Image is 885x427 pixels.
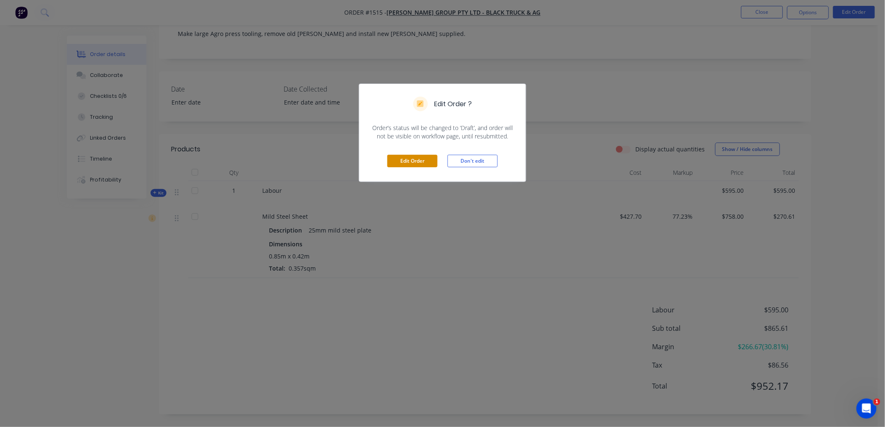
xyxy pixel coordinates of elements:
[387,155,437,167] button: Edit Order
[874,399,880,405] span: 1
[448,155,498,167] button: Don't edit
[369,124,516,141] span: Order’s status will be changed to ‘Draft’, and order will not be visible on workflow page, until ...
[435,99,472,109] h5: Edit Order ?
[857,399,877,419] iframe: Intercom live chat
